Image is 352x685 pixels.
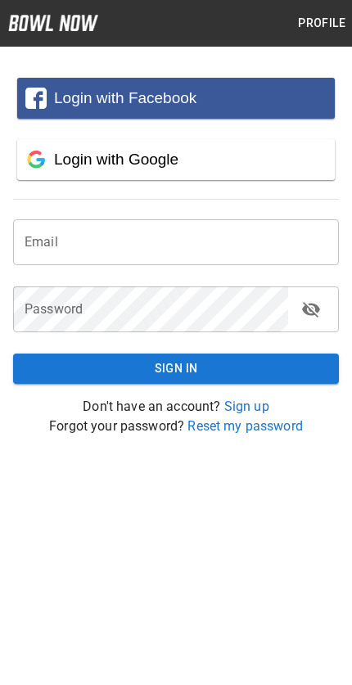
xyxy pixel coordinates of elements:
span: Login with Facebook [54,89,196,106]
button: Login with Google [17,139,335,180]
img: logo [8,15,98,31]
a: Sign up [224,399,269,414]
p: Forgot your password? [13,417,339,436]
button: Sign In [13,354,339,384]
p: Don't have an account? [13,397,339,417]
button: Profile [291,8,352,38]
a: Reset my password [187,418,303,434]
span: Login with Google [54,151,178,168]
button: Login with Facebook [17,78,335,119]
button: toggle password visibility [295,293,327,326]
